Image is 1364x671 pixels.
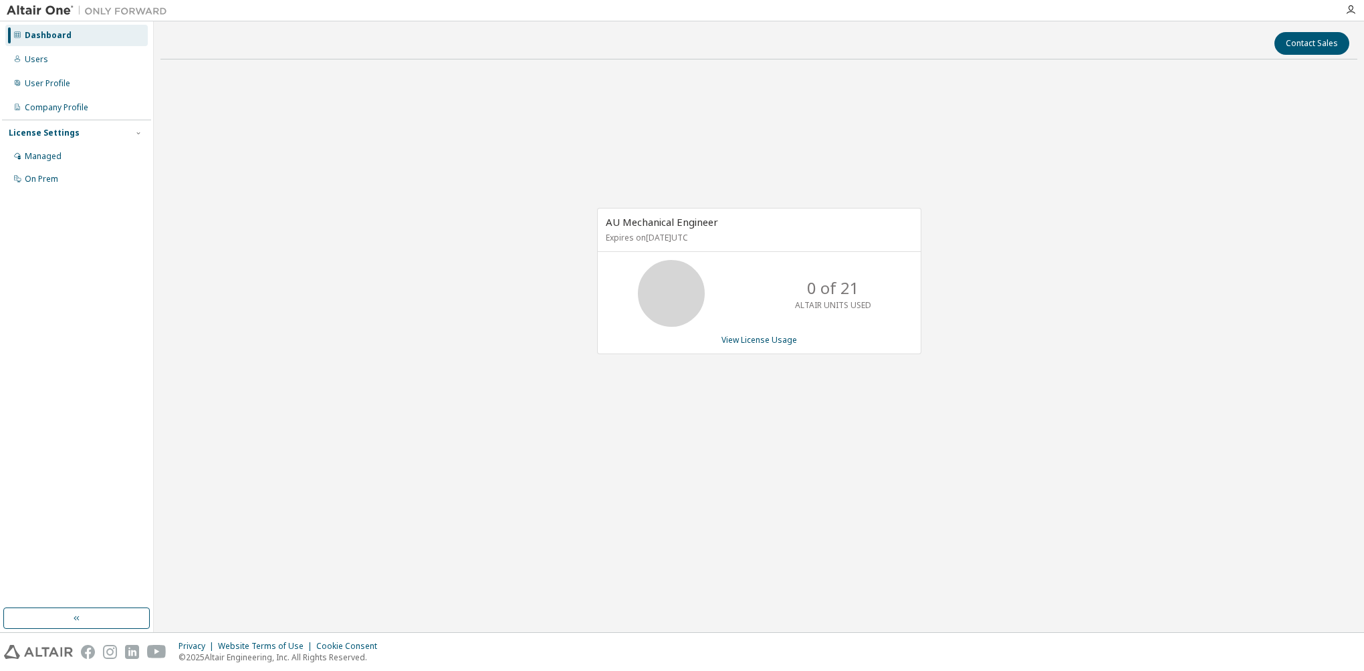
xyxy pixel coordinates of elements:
[606,232,909,243] p: Expires on [DATE] UTC
[147,645,166,659] img: youtube.svg
[25,78,70,89] div: User Profile
[25,54,48,65] div: Users
[218,641,316,652] div: Website Terms of Use
[25,151,62,162] div: Managed
[316,641,385,652] div: Cookie Consent
[9,128,80,138] div: License Settings
[807,277,859,299] p: 0 of 21
[81,645,95,659] img: facebook.svg
[721,334,797,346] a: View License Usage
[7,4,174,17] img: Altair One
[25,174,58,184] div: On Prem
[25,102,88,113] div: Company Profile
[103,645,117,659] img: instagram.svg
[606,215,718,229] span: AU Mechanical Engineer
[179,652,385,663] p: © 2025 Altair Engineering, Inc. All Rights Reserved.
[179,641,218,652] div: Privacy
[25,30,72,41] div: Dashboard
[1274,32,1349,55] button: Contact Sales
[4,645,73,659] img: altair_logo.svg
[795,299,871,311] p: ALTAIR UNITS USED
[125,645,139,659] img: linkedin.svg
